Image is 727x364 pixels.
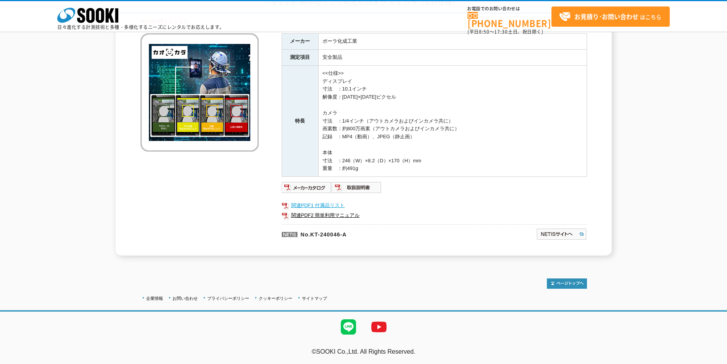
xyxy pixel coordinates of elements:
[333,312,364,342] img: LINE
[282,65,318,176] th: 特長
[318,65,587,176] td: <<仕様>> ディスプレイ 寸法 ：10.1インチ 解像度：[DATE]×[DATE]ピクセル カメラ 寸法 ：1/4インチ（アウトカメラおよびインカメラ共に） 画素数：約800万画素（アウトカ...
[332,186,382,192] a: 取扱説明書
[467,6,551,11] span: お電話でのお問い合わせは
[282,201,587,210] a: 関連PDF1 付属品リスト
[146,296,163,301] a: 企業情報
[302,296,327,301] a: サイトマップ
[172,296,198,301] a: お問い合わせ
[547,278,587,289] img: トップページへ
[207,296,249,301] a: プライバシーポリシー
[364,312,394,342] img: YouTube
[574,12,638,21] strong: お見積り･お問い合わせ
[332,181,382,194] img: 取扱説明書
[282,34,318,50] th: メーカー
[282,181,332,194] img: メーカーカタログ
[467,28,543,35] span: (平日 ～ 土日、祝日除く)
[551,6,670,27] a: お見積り･お問い合わせはこちら
[57,25,224,29] p: 日々進化する計測技術と多種・多様化するニーズにレンタルでお応えします。
[467,12,551,28] a: [PHONE_NUMBER]
[494,28,508,35] span: 17:30
[479,28,490,35] span: 8:50
[318,34,587,50] td: ポーラ化成工業
[318,49,587,65] td: 安全製品
[559,11,661,23] span: はこちら
[282,210,587,220] a: 関連PDF2 簡単利用マニュアル
[282,224,463,243] p: No.KT-240046-A
[259,296,292,301] a: クッキーポリシー
[140,33,259,152] img: 熱中症リスク判定AIカメラ カオカラ（SIM仕様）
[282,186,332,192] a: メーカーカタログ
[536,228,587,240] img: NETISサイトへ
[282,49,318,65] th: 測定項目
[698,356,727,363] a: テストMail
